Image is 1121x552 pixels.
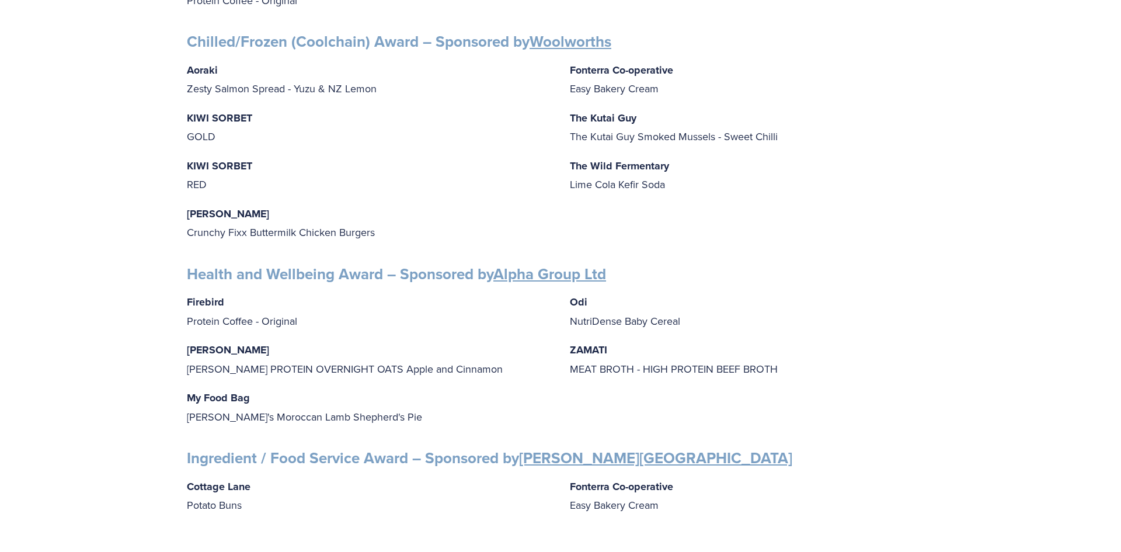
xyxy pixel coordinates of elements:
[570,109,934,146] p: The Kutai Guy Smoked Mussels - Sweet Chilli
[570,61,934,98] p: Easy Bakery Cream
[187,294,224,310] strong: Firebird
[187,263,606,285] strong: Health and Wellbeing Award – Sponsored by
[187,110,252,126] strong: KIWI SORBET
[187,109,551,146] p: GOLD
[187,61,551,98] p: Zesty Salmon Spread - Yuzu & NZ Lemon
[187,204,551,242] p: Crunchy Fixx Buttermilk Chicken Burgers
[493,263,606,285] a: Alpha Group Ltd
[570,479,673,494] strong: Fonterra Co-operative
[530,30,611,53] a: Woolworths
[187,342,269,357] strong: [PERSON_NAME]
[570,110,636,126] strong: The Kutai Guy
[187,388,551,426] p: [PERSON_NAME]'s Moroccan Lamb Shepherd's Pie
[187,479,250,494] strong: Cottage Lane
[187,390,250,405] strong: My Food Bag
[570,341,934,378] p: MEAT BROTH - HIGH PROTEIN BEEF BROTH
[187,158,252,173] strong: KIWI SORBET
[570,157,934,194] p: Lime Cola Kefir Soda
[187,206,269,221] strong: [PERSON_NAME]
[187,447,792,469] strong: Ingredient / Food Service Award – Sponsored by
[187,293,551,330] p: Protein Coffee - Original
[570,158,669,173] strong: The Wild Fermentary
[187,341,551,378] p: [PERSON_NAME] PROTEIN OVERNIGHT OATS Apple and Cinnamon
[187,30,611,53] strong: Chilled/Frozen (Coolchain) Award – Sponsored by
[570,293,934,330] p: NutriDense Baby Cereal
[187,157,551,194] p: RED
[570,294,587,310] strong: Odi
[570,63,673,78] strong: Fonterra Co-operative
[570,342,607,357] strong: ZAMATI
[519,447,792,469] a: [PERSON_NAME][GEOGRAPHIC_DATA]
[570,477,934,515] p: Easy Bakery Cream
[187,477,551,515] p: Potato Buns
[187,63,218,78] strong: Aoraki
